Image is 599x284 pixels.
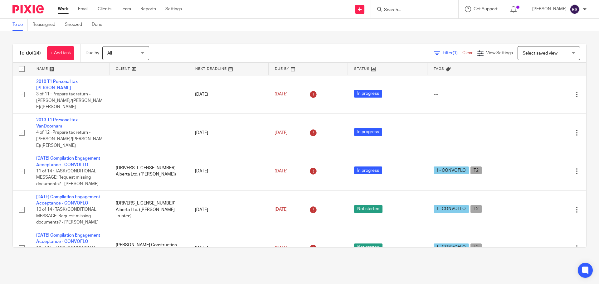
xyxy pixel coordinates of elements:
[36,233,100,244] a: [DATE] Compilation Engagement Acceptance - CONVOFLO
[110,190,189,229] td: [DRIVERS_LICENSE_NUMBER] Alberta Ltd. ([PERSON_NAME] Trustco)
[32,51,41,55] span: (24)
[36,131,103,148] span: 4 of 12 · Prepare tax return - [PERSON_NAME]/[PERSON_NAME]/[PERSON_NAME]
[354,128,382,136] span: In progress
[189,229,268,267] td: [DATE]
[36,156,100,167] a: [DATE] Compilation Engagement Acceptance - CONVOFLO
[354,205,382,213] span: Not started
[470,166,482,174] span: T2
[443,51,462,55] span: Filter
[189,152,268,190] td: [DATE]
[189,75,268,113] td: [DATE]
[36,246,99,263] span: 12 of 15 · TASK/CONDITIONAL MESSAGE: Request missing documents? - [PERSON_NAME]
[107,51,112,55] span: All
[165,6,182,12] a: Settings
[486,51,513,55] span: View Settings
[383,7,440,13] input: Search
[36,118,80,128] a: 2013 T1 Personal tax - VanDoornam
[434,243,469,251] span: f - CONVOFLO
[354,243,382,251] span: Not started
[453,51,458,55] span: (1)
[140,6,156,12] a: Reports
[65,19,87,31] a: Snoozed
[32,19,60,31] a: Reassigned
[434,130,501,136] div: ---
[36,169,99,186] span: 11 of 14 · TASK/CONDITIONAL MESSAGE: Request missing documents? - [PERSON_NAME]
[275,169,288,173] span: [DATE]
[434,91,501,98] div: ---
[434,166,469,174] span: f - CONVOFLO
[275,131,288,135] span: [DATE]
[110,152,189,190] td: [DRIVERS_LICENSE_NUMBER] Alberta Ltd. ([PERSON_NAME])
[523,51,558,55] span: Select saved view
[275,246,288,250] span: [DATE]
[470,243,482,251] span: T2
[434,67,444,70] span: Tags
[92,19,107,31] a: Done
[570,4,580,14] img: svg%3E
[275,208,288,212] span: [DATE]
[85,50,99,56] p: Due by
[47,46,74,60] a: + Add task
[474,7,498,11] span: Get Support
[354,166,382,174] span: In progress
[532,6,567,12] p: [PERSON_NAME]
[462,51,473,55] a: Clear
[354,90,382,98] span: In progress
[110,229,189,267] td: [PERSON_NAME] Construction Co. Ltd.
[36,92,103,109] span: 3 of 11 · Prepare tax return - [PERSON_NAME]/[PERSON_NAME]/[PERSON_NAME]
[12,19,28,31] a: To do
[121,6,131,12] a: Team
[12,5,44,13] img: Pixie
[36,79,80,90] a: 2018 T1 Personal tax - [PERSON_NAME]
[78,6,88,12] a: Email
[434,205,469,213] span: f - CONVOFLO
[36,195,100,205] a: [DATE] Compilation Engagement Acceptance - CONVOFLO
[189,113,268,152] td: [DATE]
[98,6,111,12] a: Clients
[58,6,69,12] a: Work
[189,190,268,229] td: [DATE]
[470,205,482,213] span: T2
[36,207,99,224] span: 10 of 14 · TASK/CONDITIONAL MESSAGE: Request missing documents? - [PERSON_NAME]
[19,50,41,56] h1: To do
[275,92,288,96] span: [DATE]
